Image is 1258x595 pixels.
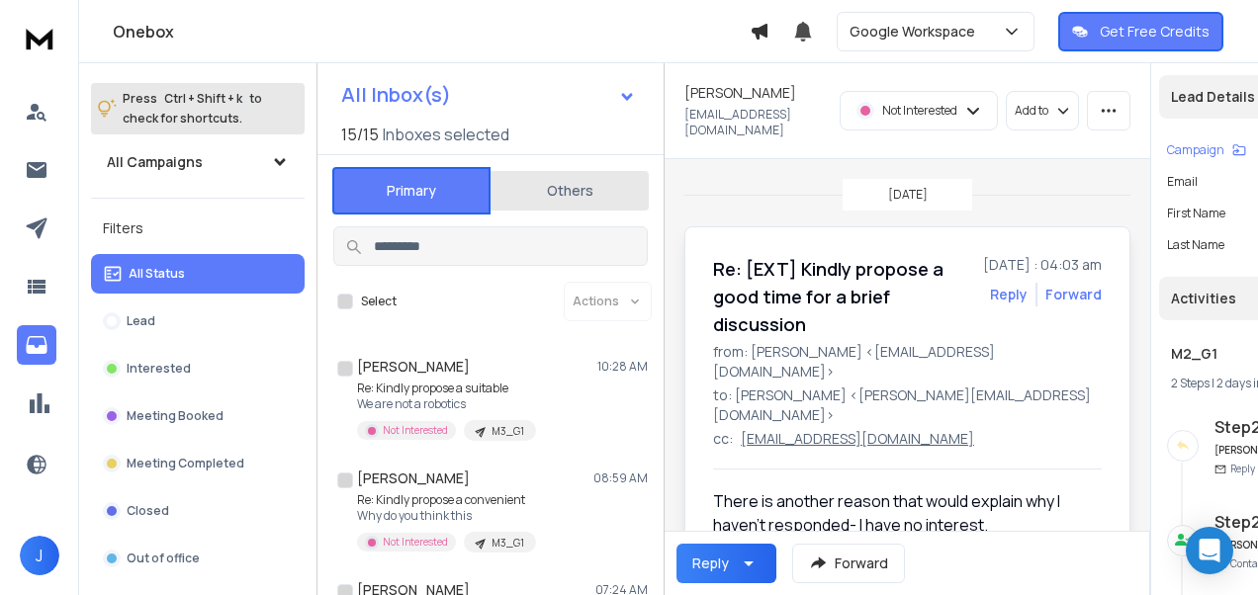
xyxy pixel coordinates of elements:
p: Lead [127,313,155,329]
p: Why do you think this [357,508,536,524]
button: Reply [676,544,776,583]
p: Last Name [1167,237,1224,253]
span: 15 / 15 [341,123,379,146]
h1: Re: [EXT] Kindly propose a good time for a brief discussion [713,255,971,338]
button: J [20,536,59,575]
button: Meeting Booked [91,396,305,436]
p: to: [PERSON_NAME] <[PERSON_NAME][EMAIL_ADDRESS][DOMAIN_NAME]> [713,385,1102,425]
p: [DATE] [888,187,928,203]
p: Meeting Completed [127,456,244,471]
h3: Filters [91,214,305,242]
button: Reply [990,285,1028,304]
div: Forward [1045,285,1102,304]
p: [EMAIL_ADDRESS][DOMAIN_NAME] [741,429,974,449]
button: Out of office [91,539,305,578]
button: Lead [91,301,305,341]
p: Meeting Booked [127,408,224,424]
button: All Inbox(s) [325,75,652,115]
p: cc: [713,429,733,449]
button: Campaign [1167,142,1246,158]
h1: [PERSON_NAME] [357,357,470,377]
p: Campaign [1167,142,1224,158]
p: We are not a robotics [357,396,536,412]
p: M3_G1 [492,424,524,439]
p: Get Free Credits [1100,22,1210,42]
img: logo [20,20,59,56]
p: All Status [129,266,185,282]
p: Google Workspace [850,22,983,42]
p: Out of office [127,551,200,566]
p: Not Interested [882,103,957,119]
button: Get Free Credits [1058,12,1223,51]
p: Email [1167,174,1198,190]
button: Closed [91,491,305,531]
h3: Inboxes selected [383,123,509,146]
h1: All Campaigns [107,152,203,172]
h1: Onebox [113,20,750,43]
h1: [PERSON_NAME] [684,83,796,103]
p: Not Interested [383,423,448,438]
p: from: [PERSON_NAME] <[EMAIL_ADDRESS][DOMAIN_NAME]> [713,342,1102,382]
p: Press to check for shortcuts. [123,89,262,128]
p: Add to [1015,103,1048,119]
p: Not Interested [383,535,448,550]
button: All Campaigns [91,142,305,182]
label: Select [361,294,397,309]
p: 08:59 AM [593,470,648,486]
p: Re: Kindly propose a suitable [357,381,536,396]
p: Interested [127,361,191,377]
button: Meeting Completed [91,444,305,483]
button: Others [491,169,649,212]
p: First Name [1167,206,1225,221]
button: Forward [792,544,905,583]
span: 2 Steps [1171,375,1210,391]
div: Reply [692,553,729,573]
span: Ctrl + Shift + k [161,87,245,110]
button: Primary [332,167,491,214]
h1: All Inbox(s) [341,85,451,105]
button: All Status [91,254,305,294]
div: Open Intercom Messenger [1186,527,1233,574]
h1: [PERSON_NAME] [357,468,470,488]
p: [EMAIL_ADDRESS][DOMAIN_NAME] [684,107,828,138]
p: 10:28 AM [597,359,648,375]
p: M3_G1 [492,536,524,551]
p: [DATE] : 04:03 am [983,255,1102,275]
p: Lead Details [1171,87,1255,107]
p: Re: Kindly propose a convenient [357,492,536,508]
p: Closed [127,503,169,519]
button: Interested [91,349,305,388]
